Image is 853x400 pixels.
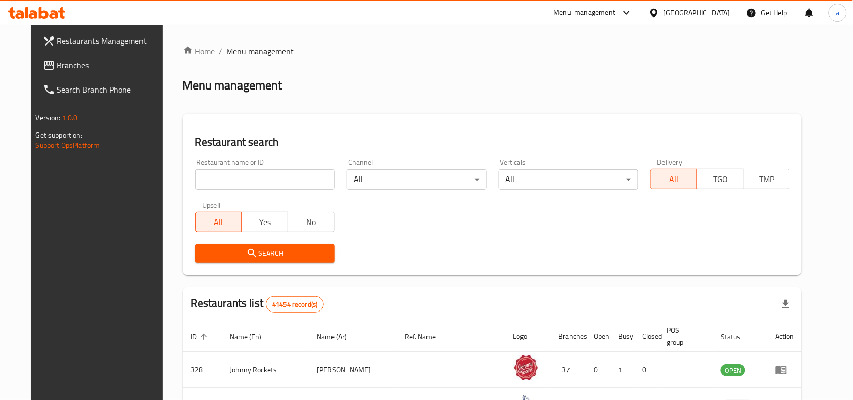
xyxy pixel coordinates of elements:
[657,159,683,166] label: Delivery
[35,53,173,77] a: Branches
[650,169,697,189] button: All
[743,169,790,189] button: TMP
[499,169,638,190] div: All
[227,45,294,57] span: Menu management
[551,321,586,352] th: Branches
[721,331,753,343] span: Status
[203,247,326,260] span: Search
[309,352,397,388] td: [PERSON_NAME]
[202,202,221,209] label: Upsell
[195,212,242,232] button: All
[36,139,100,152] a: Support.OpsPlatform
[183,352,222,388] td: 328
[664,7,730,18] div: [GEOGRAPHIC_DATA]
[775,364,794,376] div: Menu
[183,77,282,94] h2: Menu management
[721,365,745,376] span: OPEN
[36,128,82,142] span: Get support on:
[774,292,798,317] div: Export file
[292,215,330,230] span: No
[57,35,165,47] span: Restaurants Management
[195,169,335,190] input: Search for restaurant name or ID..
[347,169,486,190] div: All
[667,324,701,348] span: POS group
[57,83,165,96] span: Search Branch Phone
[266,300,323,309] span: 41454 record(s)
[183,45,215,57] a: Home
[505,321,551,352] th: Logo
[200,215,238,230] span: All
[36,111,61,124] span: Version:
[222,352,309,388] td: Johnny Rockets
[836,7,839,18] span: a
[586,352,610,388] td: 0
[513,355,539,380] img: Johnny Rockets
[551,352,586,388] td: 37
[241,212,288,232] button: Yes
[266,296,324,313] div: Total records count
[610,321,635,352] th: Busy
[701,172,740,187] span: TGO
[635,321,659,352] th: Closed
[191,331,210,343] span: ID
[191,296,324,313] h2: Restaurants list
[183,45,802,57] nav: breadcrumb
[405,331,449,343] span: Ref. Name
[317,331,360,343] span: Name (Ar)
[246,215,284,230] span: Yes
[610,352,635,388] td: 1
[230,331,275,343] span: Name (En)
[35,77,173,102] a: Search Branch Phone
[767,321,802,352] th: Action
[288,212,335,232] button: No
[554,7,616,19] div: Menu-management
[62,111,78,124] span: 1.0.0
[219,45,223,57] li: /
[655,172,693,187] span: All
[697,169,744,189] button: TGO
[195,135,790,150] h2: Restaurant search
[35,29,173,53] a: Restaurants Management
[586,321,610,352] th: Open
[635,352,659,388] td: 0
[195,244,335,263] button: Search
[748,172,786,187] span: TMP
[57,59,165,71] span: Branches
